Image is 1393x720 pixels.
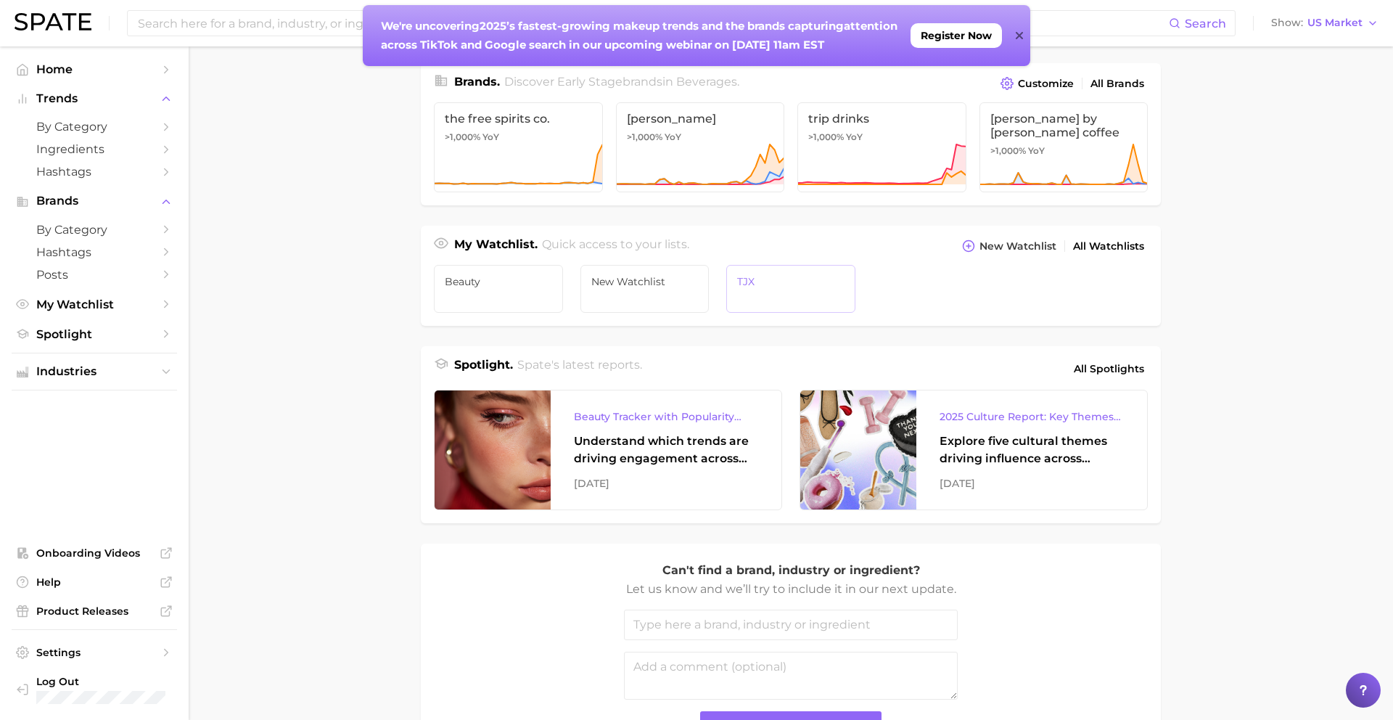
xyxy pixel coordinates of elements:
[36,605,152,618] span: Product Releases
[1307,19,1363,27] span: US Market
[1028,145,1045,157] span: YoY
[1074,360,1144,377] span: All Spotlights
[12,671,177,708] a: Log out. Currently logged in with e-mail ameera.masud@digitas.com.
[627,131,662,142] span: >1,000%
[12,293,177,316] a: My Watchlist
[36,223,152,237] span: by Category
[940,475,1124,492] div: [DATE]
[616,102,785,192] a: [PERSON_NAME]>1,000% YoY
[1069,237,1148,256] a: All Watchlists
[12,600,177,622] a: Product Releases
[12,160,177,183] a: Hashtags
[574,433,758,467] div: Understand which trends are driving engagement across platforms in the skin, hair, makeup, and fr...
[445,276,552,287] span: Beauty
[627,112,774,126] span: [PERSON_NAME]
[36,120,152,134] span: by Category
[665,131,681,143] span: YoY
[434,102,603,192] a: the free spirits co.>1,000% YoY
[940,433,1124,467] div: Explore five cultural themes driving influence across beauty, food, and pop culture.
[1271,19,1303,27] span: Show
[1073,240,1144,253] span: All Watchlists
[445,112,592,126] span: the free spirits co.
[997,73,1077,94] button: Customize
[12,218,177,241] a: by Category
[800,390,1148,510] a: 2025 Culture Report: Key Themes That Are Shaping Consumer DemandExplore five cultural themes driv...
[12,88,177,110] button: Trends
[726,265,855,313] a: TJX
[1018,78,1074,90] span: Customize
[1087,74,1148,94] a: All Brands
[1090,78,1144,90] span: All Brands
[12,115,177,138] a: by Category
[136,11,1169,36] input: Search here for a brand, industry, or ingredient
[940,408,1124,425] div: 2025 Culture Report: Key Themes That Are Shaping Consumer Demand
[454,75,500,89] span: Brands .
[434,265,563,313] a: Beauty
[36,327,152,341] span: Spotlight
[797,102,966,192] a: trip drinks>1,000% YoY
[1185,17,1226,30] span: Search
[846,131,863,143] span: YoY
[591,276,699,287] span: New Watchlist
[12,642,177,663] a: Settings
[36,547,152,560] span: Onboarding Videos
[979,240,1056,253] span: New Watchlist
[36,268,152,282] span: Posts
[36,92,152,105] span: Trends
[1070,356,1148,381] a: All Spotlights
[12,190,177,212] button: Brands
[624,580,958,599] p: Let us know and we’ll try to include it in our next update.
[12,361,177,382] button: Industries
[482,131,499,143] span: YoY
[979,102,1148,192] a: [PERSON_NAME] by [PERSON_NAME] coffee>1,000% YoY
[434,390,782,510] a: Beauty Tracker with Popularity IndexUnderstand which trends are driving engagement across platfor...
[12,241,177,263] a: Hashtags
[12,323,177,345] a: Spotlight
[36,576,152,589] span: Help
[36,165,152,179] span: Hashtags
[36,195,152,208] span: Brands
[504,75,739,89] span: Discover Early Stage brands in .
[36,142,152,156] span: Ingredients
[624,561,958,580] p: Can't find a brand, industry or ingredient?
[36,62,152,76] span: Home
[15,13,91,30] img: SPATE
[990,112,1138,139] span: [PERSON_NAME] by [PERSON_NAME] coffee
[12,263,177,286] a: Posts
[808,131,844,142] span: >1,000%
[36,298,152,311] span: My Watchlist
[676,75,737,89] span: beverages
[517,356,642,381] h2: Spate's latest reports.
[737,276,845,287] span: TJX
[36,365,152,378] span: Industries
[445,131,480,142] span: >1,000%
[36,646,152,659] span: Settings
[542,236,689,256] h2: Quick access to your lists.
[454,236,538,256] h1: My Watchlist.
[12,138,177,160] a: Ingredients
[12,58,177,81] a: Home
[12,542,177,564] a: Onboarding Videos
[958,236,1060,256] button: New Watchlist
[12,571,177,593] a: Help
[36,245,152,259] span: Hashtags
[808,112,956,126] span: trip drinks
[454,356,513,381] h1: Spotlight.
[36,675,182,688] span: Log Out
[580,265,710,313] a: New Watchlist
[574,475,758,492] div: [DATE]
[990,145,1026,156] span: >1,000%
[574,408,758,425] div: Beauty Tracker with Popularity Index
[624,610,958,640] input: Type here a brand, industry or ingredient
[1267,14,1382,33] button: ShowUS Market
